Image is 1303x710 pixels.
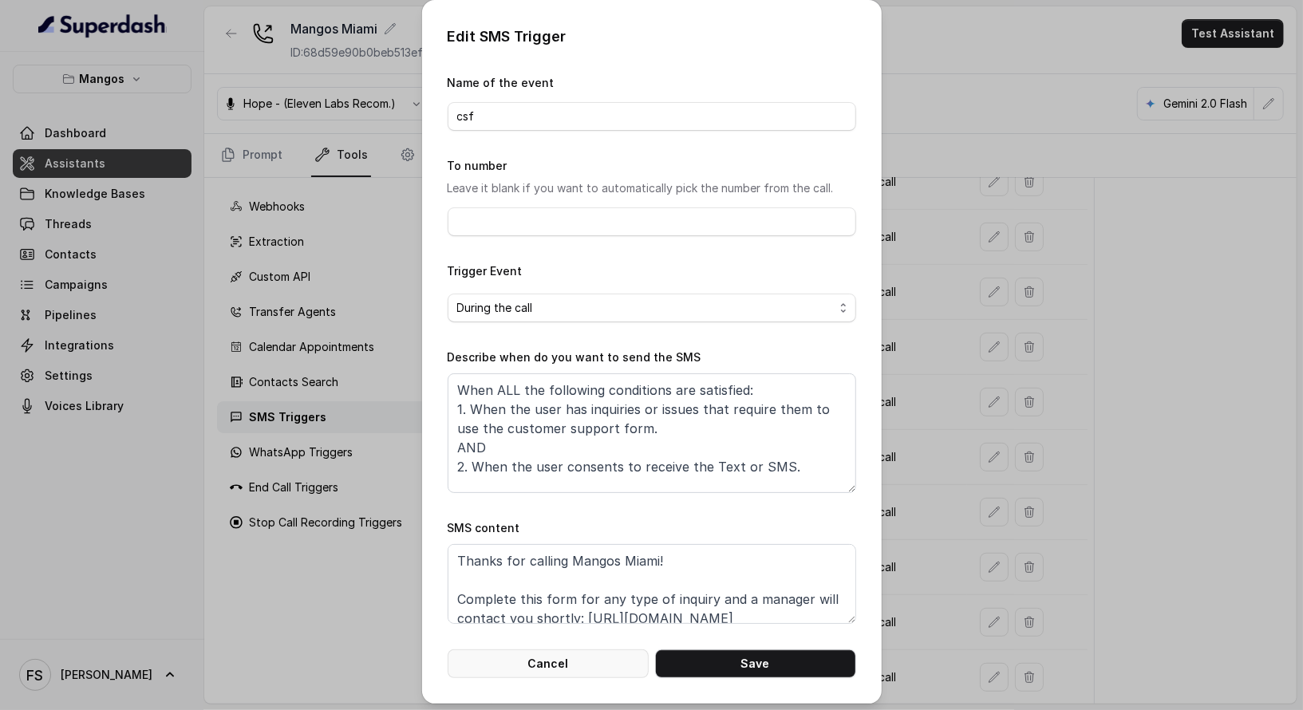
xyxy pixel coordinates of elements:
span: During the call [457,298,834,318]
button: Save [655,649,856,678]
label: Trigger Event [448,264,523,278]
label: SMS content [448,521,520,534]
button: Cancel [448,649,649,678]
label: To number [448,159,507,172]
button: During the call [448,294,856,322]
p: Leave it blank if you want to automatically pick the number from the call. [448,179,856,198]
textarea: Thanks for calling Mangos Miami! Complete this form for any type of inquiry and a manager will co... [448,544,856,624]
textarea: When ALL the following conditions are satisfied: 1. When the user has inquiries or issues that re... [448,373,856,493]
p: Edit SMS Trigger [448,26,856,48]
label: Describe when do you want to send the SMS [448,350,701,364]
label: Name of the event [448,76,555,89]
